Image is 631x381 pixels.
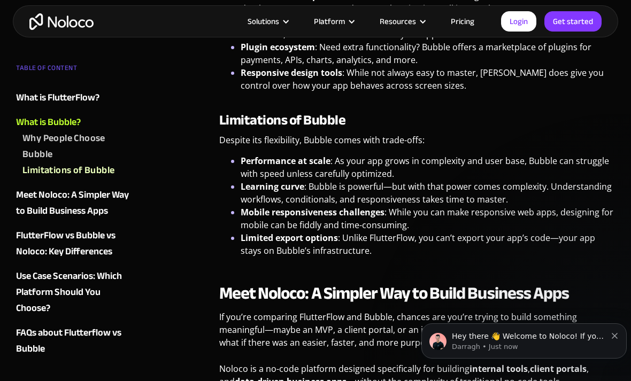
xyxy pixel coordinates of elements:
div: What is FlutterFlow? [16,90,99,106]
a: Use Case Scenarios: Which Platform Should You Choose? [16,268,132,316]
strong: Meet Noloco: A Simpler Way to Build Business Apps [219,277,569,309]
div: Limitations of Bubble [22,162,114,178]
a: Why People Choose Bubble [22,130,132,162]
a: What is Bubble? [16,114,132,130]
p: Despite its flexibility, Bubble comes with trade-offs: [219,134,615,154]
div: TABLE OF CONTENT [16,60,132,81]
a: Get started [544,11,602,32]
li: : While you can make responsive web apps, designing for mobile can be fiddly and time-consuming. [241,206,615,231]
div: Resources [380,14,416,28]
div: Platform [314,14,345,28]
a: Meet Noloco: A Simpler Way to Build Business Apps [16,187,132,219]
strong: Limitations of Bubble [219,107,346,133]
a: FAQs about Flutterflow vs Bubble [16,325,132,357]
strong: Limited export options [241,232,338,244]
div: Platform [301,14,366,28]
div: Solutions [248,14,279,28]
a: Limitations of Bubble [22,162,132,178]
strong: Mobile responsiveness challenges [241,206,384,218]
li: : Bubble is powerful—but with that power comes complexity. Understanding workflows, conditionals,... [241,180,615,206]
a: What is FlutterFlow? [16,90,132,106]
a: FlutterFlow vs Bubble vs Noloco: Key Differences [16,228,132,260]
p: If you’re comparing FlutterFlow and Bubble, chances are you’re trying to build something meaningf... [219,310,615,357]
strong: Responsive design tools [241,67,342,79]
li: : While not always easy to master, [PERSON_NAME] does give you control over how your app behaves ... [241,66,615,92]
li: : As your app grows in complexity and user base, Bubble can struggle with speed unless carefully ... [241,154,615,180]
div: Solutions [234,14,301,28]
strong: Learning curve [241,181,304,192]
li: : Need extra functionality? Bubble offers a marketplace of plugins for payments, APIs, charts, an... [241,41,615,66]
a: Login [501,11,536,32]
strong: Performance at scale [241,155,330,167]
iframe: Intercom notifications message [417,301,631,376]
strong: Plugin ecosystem [241,41,315,53]
li: : Unlike FlutterFlow, you can’t export your app’s code—your app stays on Bubble’s infrastructure. [241,231,615,257]
div: What is Bubble? [16,114,81,130]
a: home [29,13,94,30]
div: Resources [366,14,437,28]
a: Pricing [437,14,488,28]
